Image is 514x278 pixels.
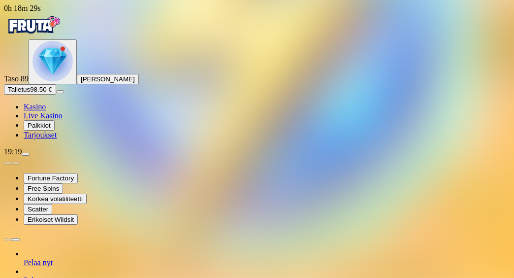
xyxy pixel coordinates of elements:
button: next slide [12,162,20,165]
button: Talletusplus icon98.50 € [4,84,56,95]
span: Fortune Factory [28,174,74,182]
span: Free Spins [28,185,59,192]
button: menu [22,153,30,156]
button: next slide [12,238,20,241]
span: Kasino [24,103,46,111]
button: reward iconPalkkiot [24,120,55,131]
img: level unlocked [32,41,73,81]
button: prev slide [4,162,12,165]
button: level unlocked [29,39,77,84]
button: menu [56,90,64,93]
a: Pelaa nyt [24,258,53,267]
a: poker-chip iconLive Kasino [24,111,63,120]
img: Fruta [4,13,63,37]
span: user session time [4,4,41,12]
span: Korkea volatiliteetti [28,195,83,203]
button: Scatter [24,204,52,214]
button: [PERSON_NAME] [77,74,139,84]
span: Live Kasino [24,111,63,120]
button: Erikoiset Wildsit [24,214,78,225]
span: 19:19 [4,147,22,156]
button: Free Spins [24,183,63,194]
span: Scatter [28,206,48,213]
a: diamond iconKasino [24,103,46,111]
span: Taso 89 [4,74,29,83]
span: [PERSON_NAME] [81,75,135,83]
span: 98.50 € [30,86,52,93]
nav: Primary [4,13,510,139]
span: Palkkiot [28,122,51,129]
span: Talletus [8,86,30,93]
a: Fruta [4,31,63,39]
a: gift-inverted iconTarjoukset [24,131,57,139]
button: Korkea volatiliteetti [24,194,87,204]
button: Fortune Factory [24,173,78,183]
span: Erikoiset Wildsit [28,216,74,223]
button: prev slide [4,238,12,241]
span: Tarjoukset [24,131,57,139]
